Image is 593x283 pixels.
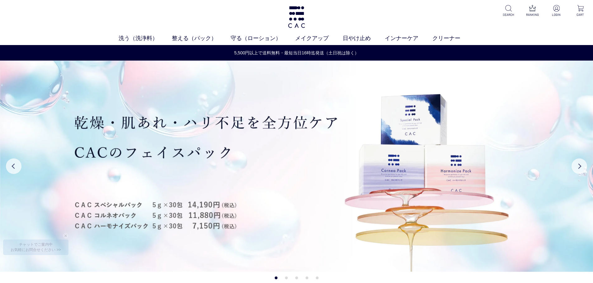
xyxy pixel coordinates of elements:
[0,50,593,56] a: 5,500円以上で送料無料・最短当日16時迄発送（土日祝は除く）
[525,5,540,17] a: RANKING
[501,5,516,17] a: SEARCH
[6,158,21,174] button: Previous
[573,5,588,17] a: CART
[295,34,343,43] a: メイクアップ
[501,12,516,17] p: SEARCH
[525,12,540,17] p: RANKING
[549,12,564,17] p: LOGIN
[432,34,474,43] a: クリーナー
[295,276,298,279] button: 3 of 5
[231,34,295,43] a: 守る（ローション）
[316,276,318,279] button: 5 of 5
[172,34,231,43] a: 整える（パック）
[285,276,288,279] button: 2 of 5
[287,6,306,28] img: logo
[573,12,588,17] p: CART
[549,5,564,17] a: LOGIN
[572,158,587,174] button: Next
[343,34,385,43] a: 日やけ止め
[305,276,308,279] button: 4 of 5
[275,276,277,279] button: 1 of 5
[385,34,432,43] a: インナーケア
[119,34,172,43] a: 洗う（洗浄料）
